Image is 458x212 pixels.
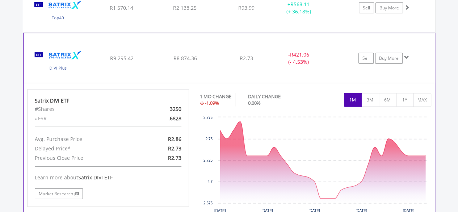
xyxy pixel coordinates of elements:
span: R568.11 [290,1,310,8]
div: Previous Close Price [29,153,134,163]
span: -1.09% [205,100,219,106]
button: MAX [413,93,431,107]
div: Learn more about [35,174,182,181]
span: Satrix DIVI ETF [78,174,113,181]
div: 3250 [134,104,187,114]
span: R421.06 [290,51,309,58]
div: #FSR [29,114,134,123]
span: R1 570.14 [110,4,133,11]
div: - (- 4.53%) [271,51,325,66]
text: 2.675 [203,201,213,205]
span: R8 874.36 [173,55,197,62]
span: R2.86 [168,136,181,142]
div: .6828 [134,114,187,123]
span: R2.73 [240,55,253,62]
a: Buy More [375,3,403,13]
div: + (+ 36.18%) [272,1,326,15]
div: Delayed Price* [29,144,134,153]
button: 1M [344,93,362,107]
div: Avg. Purchase Price [29,134,134,144]
text: 2.725 [203,158,213,162]
img: TFSA.STXDIV.png [27,42,89,81]
span: 0.00% [248,100,261,106]
div: #Shares [29,104,134,114]
span: R2.73 [168,154,181,161]
button: 3M [361,93,379,107]
span: R2.73 [168,145,181,152]
a: Buy More [375,53,403,64]
text: 2.7 [207,180,213,184]
span: R9 295.42 [110,55,133,62]
text: 2.775 [203,116,213,120]
div: Satrix DIVI ETF [35,97,182,104]
a: Sell [359,3,374,13]
span: R93.99 [238,4,255,11]
a: Market Research [35,188,83,199]
text: 2.75 [206,137,213,141]
button: 1Y [396,93,414,107]
span: R2 138.25 [173,4,197,11]
a: Sell [358,53,374,64]
button: 6M [379,93,396,107]
div: DAILY CHANGE [248,93,306,100]
div: 1 MO CHANGE [200,93,231,100]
